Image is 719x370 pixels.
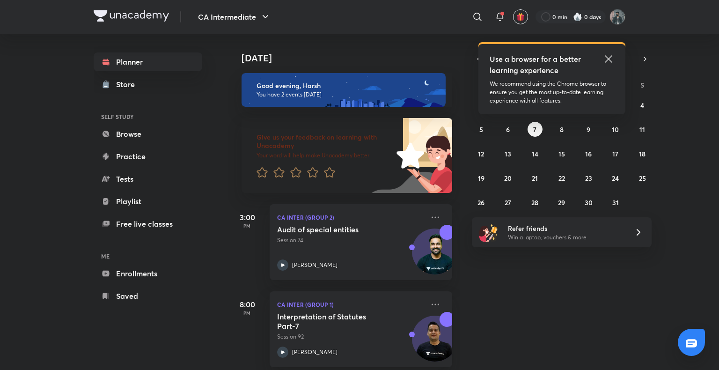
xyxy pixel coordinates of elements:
[116,79,140,90] div: Store
[94,75,202,94] a: Store
[500,146,515,161] button: October 13, 2025
[277,299,424,310] p: CA Inter (Group 1)
[500,170,515,185] button: October 20, 2025
[504,174,512,183] abbr: October 20, 2025
[635,122,650,137] button: October 11, 2025
[612,198,619,207] abbr: October 31, 2025
[478,149,484,158] abbr: October 12, 2025
[608,195,623,210] button: October 31, 2025
[228,223,266,229] p: PM
[528,146,543,161] button: October 14, 2025
[257,152,393,159] p: Your word will help make Unacademy better
[554,146,569,161] button: October 15, 2025
[640,81,644,89] abbr: Saturday
[277,333,424,341] p: Session 92
[508,223,623,233] h6: Refer friends
[581,146,596,161] button: October 16, 2025
[533,125,536,134] abbr: October 7, 2025
[558,198,565,207] abbr: October 29, 2025
[608,170,623,185] button: October 24, 2025
[257,91,437,98] p: You have 2 events [DATE]
[531,198,538,207] abbr: October 28, 2025
[292,261,337,269] p: [PERSON_NAME]
[277,312,394,331] h5: Interpretation of Statutes Part-7
[581,195,596,210] button: October 30, 2025
[639,125,645,134] abbr: October 11, 2025
[640,101,644,110] abbr: October 4, 2025
[560,125,564,134] abbr: October 8, 2025
[639,149,646,158] abbr: October 18, 2025
[505,149,511,158] abbr: October 13, 2025
[558,174,565,183] abbr: October 22, 2025
[635,146,650,161] button: October 18, 2025
[532,149,538,158] abbr: October 14, 2025
[609,9,625,25] img: Harsh Raj
[474,195,489,210] button: October 26, 2025
[94,10,169,22] img: Company Logo
[94,215,202,233] a: Free live classes
[528,122,543,137] button: October 7, 2025
[94,10,169,24] a: Company Logo
[257,81,437,90] h6: Good evening, Harsh
[478,174,484,183] abbr: October 19, 2025
[412,234,457,279] img: Avatar
[292,348,337,356] p: [PERSON_NAME]
[500,195,515,210] button: October 27, 2025
[412,321,457,366] img: Avatar
[573,12,582,22] img: streak
[500,122,515,137] button: October 6, 2025
[277,225,394,234] h5: Audit of special entities
[558,149,565,158] abbr: October 15, 2025
[513,9,528,24] button: avatar
[506,125,510,134] abbr: October 6, 2025
[581,122,596,137] button: October 9, 2025
[554,122,569,137] button: October 8, 2025
[94,52,202,71] a: Planner
[508,233,623,242] p: Win a laptop, vouchers & more
[612,174,619,183] abbr: October 24, 2025
[608,146,623,161] button: October 17, 2025
[479,223,498,242] img: referral
[528,195,543,210] button: October 28, 2025
[608,122,623,137] button: October 10, 2025
[635,97,650,112] button: October 4, 2025
[587,125,590,134] abbr: October 9, 2025
[94,109,202,125] h6: SELF STUDY
[612,125,619,134] abbr: October 10, 2025
[585,174,592,183] abbr: October 23, 2025
[94,170,202,188] a: Tests
[477,198,484,207] abbr: October 26, 2025
[479,125,483,134] abbr: October 5, 2025
[612,149,618,158] abbr: October 17, 2025
[585,198,593,207] abbr: October 30, 2025
[257,133,393,150] h6: Give us your feedback on learning with Unacademy
[474,146,489,161] button: October 12, 2025
[490,80,614,105] p: We recommend using the Chrome browser to ensure you get the most up-to-date learning experience w...
[516,13,525,21] img: avatar
[242,73,446,107] img: evening
[365,118,452,193] img: feedback_image
[94,248,202,264] h6: ME
[228,212,266,223] h5: 3:00
[277,236,424,244] p: Session 74
[635,170,650,185] button: October 25, 2025
[474,170,489,185] button: October 19, 2025
[94,287,202,305] a: Saved
[94,125,202,143] a: Browse
[228,299,266,310] h5: 8:00
[532,174,538,183] abbr: October 21, 2025
[490,53,583,76] h5: Use a browser for a better learning experience
[554,170,569,185] button: October 22, 2025
[581,170,596,185] button: October 23, 2025
[474,122,489,137] button: October 5, 2025
[228,310,266,316] p: PM
[277,212,424,223] p: CA Inter (Group 2)
[639,174,646,183] abbr: October 25, 2025
[585,149,592,158] abbr: October 16, 2025
[94,264,202,283] a: Enrollments
[242,52,462,64] h4: [DATE]
[192,7,277,26] button: CA Intermediate
[505,198,511,207] abbr: October 27, 2025
[94,147,202,166] a: Practice
[554,195,569,210] button: October 29, 2025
